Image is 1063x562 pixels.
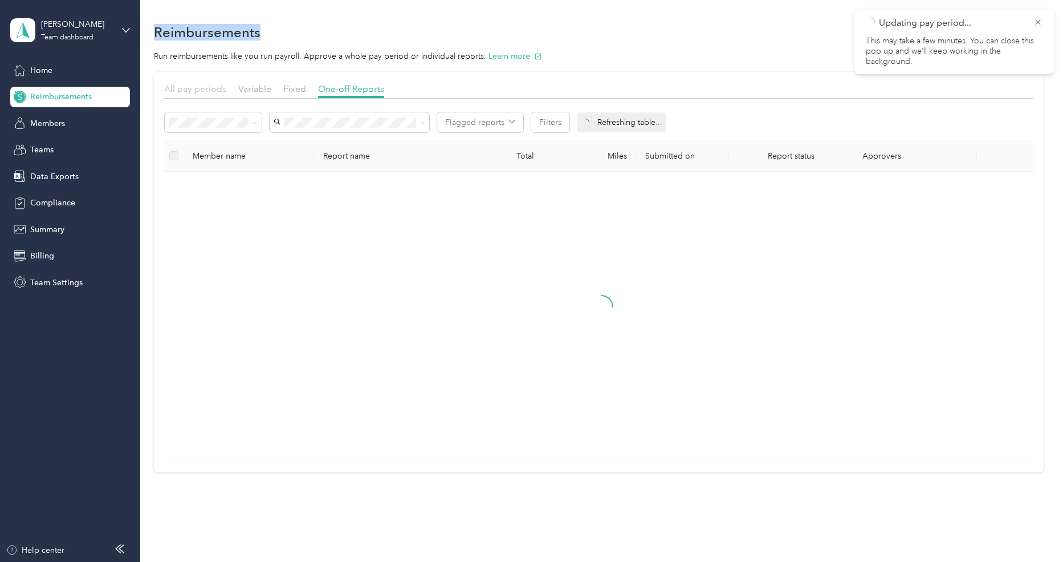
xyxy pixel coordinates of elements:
[30,64,52,76] span: Home
[6,544,64,556] button: Help center
[437,112,523,132] button: Flagged reports
[30,197,75,209] span: Compliance
[636,140,729,172] th: Submitted on
[30,144,54,156] span: Teams
[314,140,450,172] th: Report name
[41,18,112,30] div: [PERSON_NAME]
[283,83,306,94] span: Fixed
[41,34,93,41] div: Team dashboard
[999,498,1063,562] iframe: Everlance-gr Chat Button Frame
[164,83,226,94] span: All pay periods
[30,277,83,289] span: Team Settings
[488,50,542,62] button: Learn more
[30,224,64,236] span: Summary
[238,83,271,94] span: Variable
[459,151,534,161] div: Total
[154,50,1043,62] p: Run reimbursements like you run payroll. Approve a whole pay period or individual reports.
[30,91,92,103] span: Reimbursements
[154,26,260,38] h1: Reimbursements
[193,151,304,161] div: Member name
[853,140,977,172] th: Approvers
[738,151,844,161] span: Report status
[30,250,54,262] span: Billing
[552,151,627,161] div: Miles
[30,118,65,130] span: Members
[531,112,569,132] button: Filters
[318,83,384,94] span: One-off Reports
[866,36,1042,67] p: This may take a few minutes. You can close this pop up and we’ll keep working in the background.
[184,140,313,172] th: Member name
[879,16,1025,30] p: Updating pay period...
[30,171,79,183] span: Data Exports
[577,112,666,132] div: Refreshing table...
